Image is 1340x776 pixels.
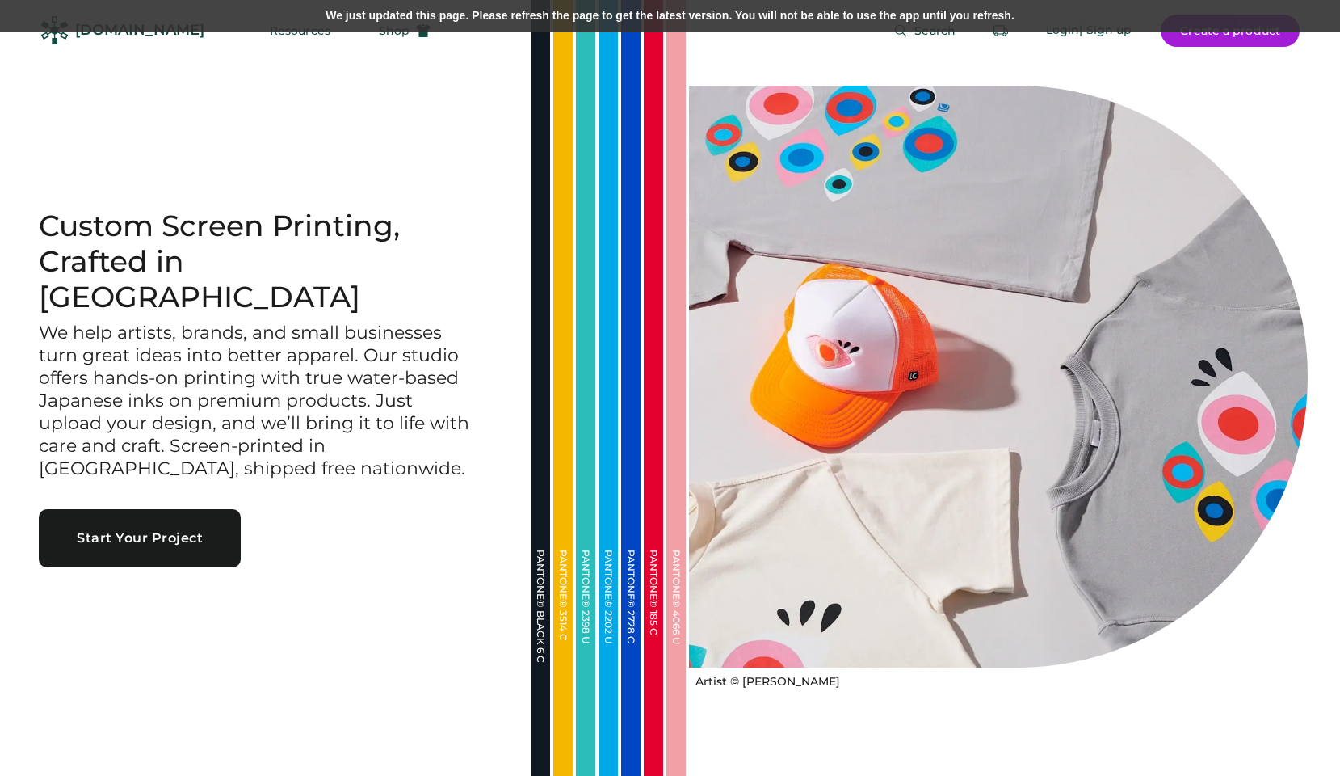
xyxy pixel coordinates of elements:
button: Start Your Project [39,509,241,567]
h1: Custom Screen Printing, Crafted in [GEOGRAPHIC_DATA] [39,209,492,315]
h3: We help artists, brands, and small businesses turn great ideas into better apparel. Our studio of... [39,322,475,480]
span: Shop [379,25,410,36]
div: PANTONE® 2398 U [581,550,590,711]
div: PANTONE® 2728 C [626,550,636,711]
div: PANTONE® 3514 C [558,550,568,711]
iframe: Front Chat [1263,703,1333,773]
div: PANTONE® BLACK 6 C [536,550,545,711]
div: PANTONE® 4066 U [671,550,681,711]
div: PANTONE® 2202 U [603,550,613,711]
div: Artist © [PERSON_NAME] [695,674,840,690]
div: PANTONE® 185 C [649,550,658,711]
span: Search [914,25,956,36]
a: Artist © [PERSON_NAME] [689,668,840,690]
